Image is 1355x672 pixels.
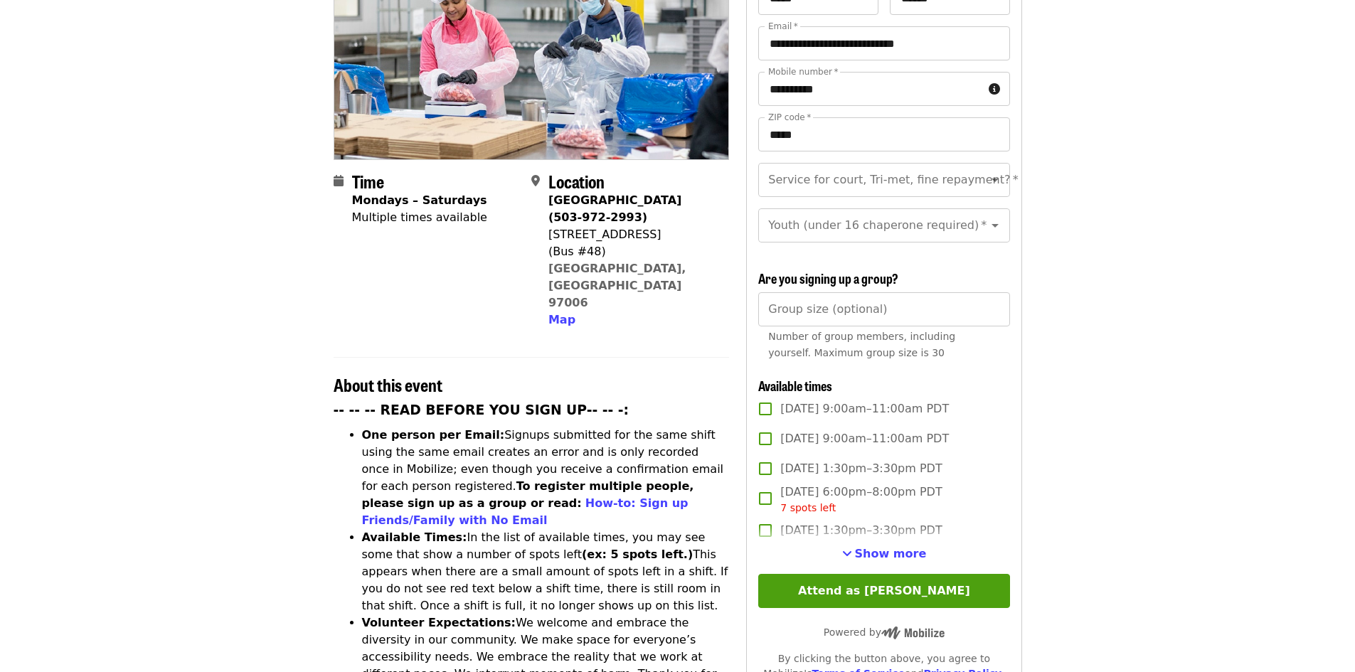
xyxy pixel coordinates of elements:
label: Mobile number [768,68,838,76]
span: Are you signing up a group? [758,269,898,287]
img: Powered by Mobilize [881,626,945,639]
a: [GEOGRAPHIC_DATA], [GEOGRAPHIC_DATA] 97006 [548,262,686,309]
span: [DATE] 9:00am–11:00am PDT [780,430,949,447]
span: Powered by [824,626,945,638]
li: Signups submitted for the same shift using the same email creates an error and is only recorded o... [362,427,730,529]
button: Attend as [PERSON_NAME] [758,574,1009,608]
button: Open [985,170,1005,190]
span: Show more [855,547,927,560]
i: circle-info icon [989,82,1000,96]
span: [DATE] 1:30pm–3:30pm PDT [780,522,942,539]
div: [STREET_ADDRESS] [548,226,718,243]
span: Available times [758,376,832,395]
span: Time [352,169,384,193]
strong: [GEOGRAPHIC_DATA] (503-972-2993) [548,193,681,224]
i: map-marker-alt icon [531,174,540,188]
i: calendar icon [334,174,344,188]
li: In the list of available times, you may see some that show a number of spots left This appears wh... [362,529,730,614]
strong: (ex: 5 spots left.) [582,548,693,561]
div: Multiple times available [352,209,487,226]
span: About this event [334,372,442,397]
label: Email [768,22,798,31]
span: 7 spots left [780,502,836,513]
strong: Available Times: [362,530,467,544]
span: Number of group members, including yourself. Maximum group size is 30 [768,331,955,358]
strong: Mondays – Saturdays [352,193,487,207]
span: Location [548,169,605,193]
input: Mobile number [758,72,982,106]
button: Open [985,215,1005,235]
input: [object Object] [758,292,1009,326]
input: ZIP code [758,117,1009,151]
strong: -- -- -- READ BEFORE YOU SIGN UP-- -- -: [334,402,629,417]
span: [DATE] 9:00am–11:00am PDT [780,400,949,417]
strong: One person per Email: [362,428,505,442]
span: Map [548,313,575,326]
span: [DATE] 6:00pm–8:00pm PDT [780,484,942,516]
strong: To register multiple people, please sign up as a group or read: [362,479,694,510]
span: [DATE] 1:30pm–3:30pm PDT [780,460,942,477]
a: How-to: Sign up Friends/Family with No Email [362,496,689,527]
div: (Bus #48) [548,243,718,260]
button: See more timeslots [842,545,927,562]
strong: Volunteer Expectations: [362,616,516,629]
label: ZIP code [768,113,811,122]
input: Email [758,26,1009,60]
button: Map [548,311,575,329]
